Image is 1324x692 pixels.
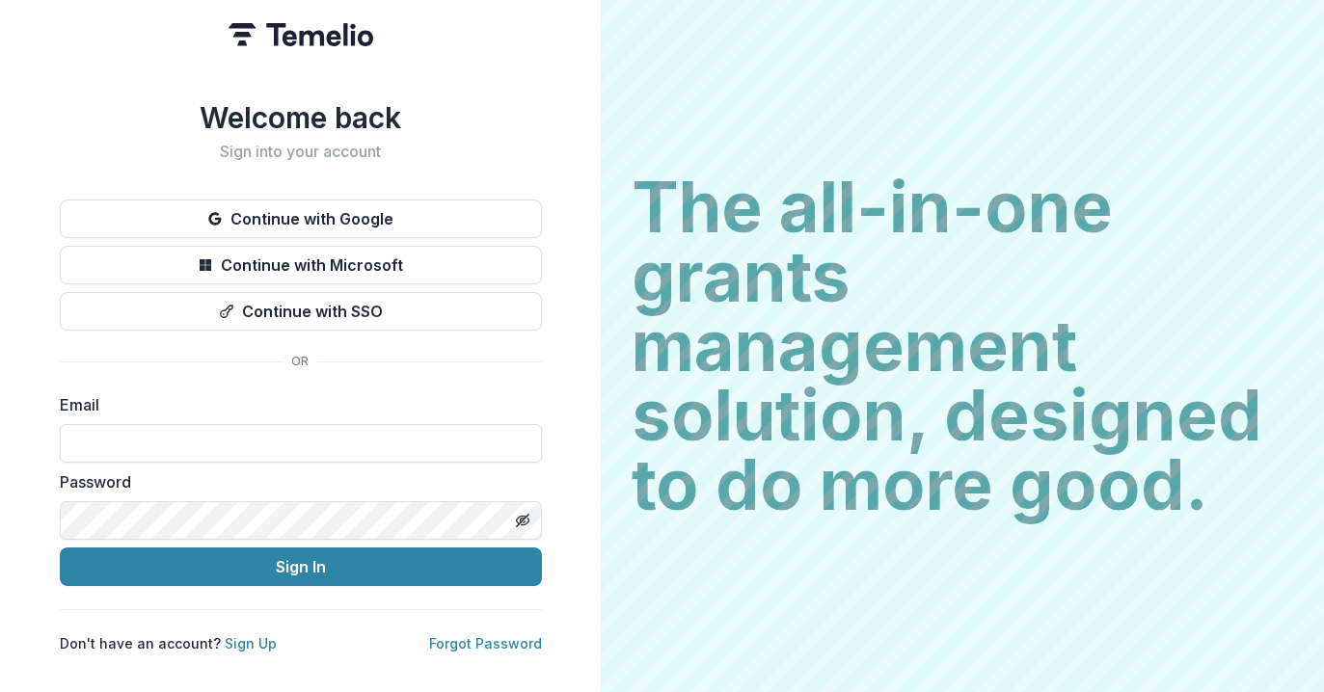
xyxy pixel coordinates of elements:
[60,292,542,331] button: Continue with SSO
[60,200,542,238] button: Continue with Google
[60,547,542,586] button: Sign In
[60,100,542,135] h1: Welcome back
[429,635,542,652] a: Forgot Password
[225,635,277,652] a: Sign Up
[60,633,277,653] p: Don't have an account?
[60,470,530,493] label: Password
[60,246,542,284] button: Continue with Microsoft
[60,143,542,161] h2: Sign into your account
[229,23,373,46] img: Temelio
[507,505,538,536] button: Toggle password visibility
[60,393,530,416] label: Email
